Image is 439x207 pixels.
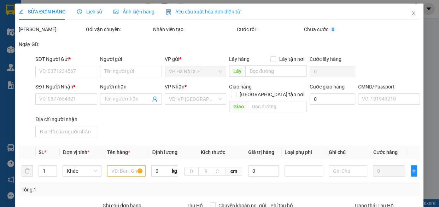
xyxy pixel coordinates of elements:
input: Cước giao hàng [310,93,356,105]
div: Địa chỉ người nhận [36,115,98,123]
span: VP Nhận [165,84,185,90]
span: Đơn vị tính [63,149,89,155]
span: clock-circle [77,9,82,14]
input: Địa chỉ của người nhận [36,126,98,137]
span: SỬA ĐƠN HÀNG [19,9,66,15]
label: Cước lấy hàng [310,56,342,62]
span: [GEOGRAPHIC_DATA] tận nơi [237,91,307,98]
div: Người nhận [100,83,162,91]
span: Giao [229,101,248,112]
span: close [411,10,417,16]
label: Cước giao hàng [310,84,345,90]
span: Lịch sử [77,9,103,15]
button: delete [22,165,33,177]
span: Ảnh kiện hàng [114,9,155,15]
span: Khác [67,166,97,176]
span: Lấy tận nơi [276,55,307,63]
div: Ngày GD: [19,40,84,48]
span: Cước hàng [373,149,398,155]
input: Ghi Chú [329,165,367,177]
div: CMND/Passport [358,83,420,91]
input: 0 [373,165,405,177]
input: C [213,167,226,176]
span: SL [39,149,45,155]
th: Loại phụ phí [282,145,326,159]
span: Lấy hàng [229,56,250,62]
span: picture [114,9,119,14]
span: Tên hàng [107,149,130,155]
span: user-add [152,96,158,102]
input: Cước lấy hàng [310,66,356,77]
div: SĐT Người Gửi [36,55,98,63]
span: Lấy [229,65,246,77]
div: Nhân viên tạo: [153,25,235,33]
span: Yêu cầu xuất hóa đơn điện tử [166,9,241,15]
span: Định lượng [152,149,177,155]
span: Giá trị hàng [248,149,274,155]
input: Dọc đường [246,65,307,77]
div: Cước rồi : [237,25,303,33]
div: Gói vận chuyển: [86,25,152,33]
span: cm [226,167,242,176]
span: plus [411,168,417,174]
div: Chưa cước : [304,25,370,33]
input: D [184,167,199,176]
b: 0 [332,27,334,32]
div: VP gửi [165,55,227,63]
span: VP Hà Nội X.E [169,66,222,77]
button: plus [411,165,417,177]
div: Người gửi [100,55,162,63]
button: Close [404,4,424,23]
th: Ghi chú [326,145,370,159]
input: R [199,167,213,176]
span: kg [171,165,178,177]
input: Dọc đường [248,101,307,112]
span: Giao hàng [229,84,252,90]
input: VD: Bàn, Ghế [107,165,146,177]
span: Kích thước [201,149,226,155]
div: Tổng: 1 [22,186,170,194]
div: SĐT Người Nhận [36,83,98,91]
div: [PERSON_NAME]: [19,25,84,33]
span: edit [19,9,24,14]
img: icon [166,9,172,15]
